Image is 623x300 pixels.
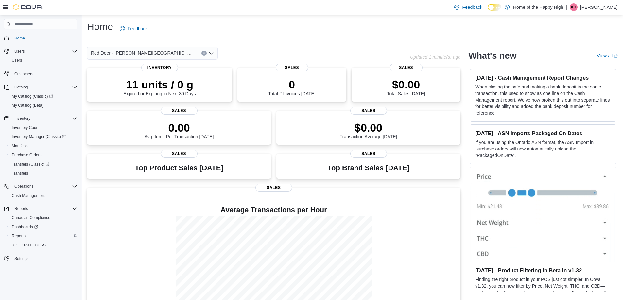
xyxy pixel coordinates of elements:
[387,78,425,91] p: $0.00
[12,193,45,198] span: Cash Management
[9,214,77,222] span: Canadian Compliance
[452,1,485,14] a: Feedback
[1,204,80,213] button: Reports
[201,51,207,56] button: Clear input
[7,222,80,231] a: Dashboards
[475,84,611,116] p: When closing the safe and making a bank deposit in the same transaction, this used to show as one...
[268,78,315,96] div: Total # Invoices [DATE]
[9,241,48,249] a: [US_STATE] CCRS
[12,47,27,55] button: Users
[7,150,80,160] button: Purchase Orders
[7,169,80,178] button: Transfers
[12,143,28,149] span: Manifests
[141,64,178,71] span: Inventory
[12,34,77,42] span: Home
[488,4,501,11] input: Dark Mode
[117,22,150,35] a: Feedback
[1,33,80,43] button: Home
[12,115,33,122] button: Inventory
[12,224,38,229] span: Dashboards
[14,36,25,41] span: Home
[91,49,195,57] span: Red Deer - [PERSON_NAME][GEOGRAPHIC_DATA] - Fire & Flower
[1,114,80,123] button: Inventory
[1,182,80,191] button: Operations
[12,233,26,239] span: Reports
[12,70,36,78] a: Customers
[513,3,563,11] p: Home of the Happy High
[161,150,198,158] span: Sales
[12,70,77,78] span: Customers
[9,151,44,159] a: Purchase Orders
[9,92,56,100] a: My Catalog (Classic)
[12,162,49,167] span: Transfers (Classic)
[276,64,308,71] span: Sales
[9,102,46,109] a: My Catalog (Beta)
[475,139,611,159] p: If you are using the Ontario ASN format, the ASN Import in purchase orders will now automatically...
[12,182,77,190] span: Operations
[571,3,576,11] span: KB
[9,142,31,150] a: Manifests
[9,192,47,199] a: Cash Management
[12,125,40,130] span: Inventory Count
[570,3,578,11] div: Kelci Brenna
[128,25,147,32] span: Feedback
[14,116,30,121] span: Inventory
[92,206,455,214] h4: Average Transactions per Hour
[7,123,80,132] button: Inventory Count
[468,51,516,61] h2: What's new
[462,4,482,10] span: Feedback
[9,192,77,199] span: Cash Management
[7,132,80,141] a: Inventory Manager (Classic)
[14,85,28,90] span: Catalog
[7,241,80,250] button: [US_STATE] CCRS
[614,54,618,58] svg: External link
[9,223,77,231] span: Dashboards
[145,121,214,139] div: Avg Items Per Transaction [DATE]
[7,92,80,101] a: My Catalog (Classic)
[9,151,77,159] span: Purchase Orders
[255,184,292,192] span: Sales
[4,31,77,280] nav: Complex example
[14,71,33,77] span: Customers
[9,160,77,168] span: Transfers (Classic)
[9,169,31,177] a: Transfers
[9,241,77,249] span: Washington CCRS
[124,78,196,91] p: 11 units / 0 g
[87,20,113,33] h1: Home
[7,141,80,150] button: Manifests
[7,160,80,169] a: Transfers (Classic)
[9,232,28,240] a: Reports
[475,74,611,81] h3: [DATE] - Cash Management Report Changes
[12,47,77,55] span: Users
[9,214,53,222] a: Canadian Compliance
[14,256,28,261] span: Settings
[12,152,42,158] span: Purchase Orders
[9,56,25,64] a: Users
[12,83,77,91] span: Catalog
[12,94,53,99] span: My Catalog (Classic)
[7,213,80,222] button: Canadian Compliance
[9,56,77,64] span: Users
[597,53,618,58] a: View allExternal link
[340,121,397,139] div: Transaction Average [DATE]
[1,69,80,78] button: Customers
[475,130,611,136] h3: [DATE] - ASN Imports Packaged On Dates
[350,150,387,158] span: Sales
[387,78,425,96] div: Total Sales [DATE]
[12,243,46,248] span: [US_STATE] CCRS
[7,191,80,200] button: Cash Management
[580,3,618,11] p: [PERSON_NAME]
[7,231,80,241] button: Reports
[14,49,25,54] span: Users
[12,255,31,262] a: Settings
[12,205,31,213] button: Reports
[12,83,30,91] button: Catalog
[9,124,42,132] a: Inventory Count
[475,267,611,274] h3: [DATE] - Product Filtering in Beta in v1.32
[12,103,43,108] span: My Catalog (Beta)
[12,254,77,262] span: Settings
[410,55,460,60] p: Updated 1 minute(s) ago
[9,160,52,168] a: Transfers (Classic)
[9,102,77,109] span: My Catalog (Beta)
[9,169,77,177] span: Transfers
